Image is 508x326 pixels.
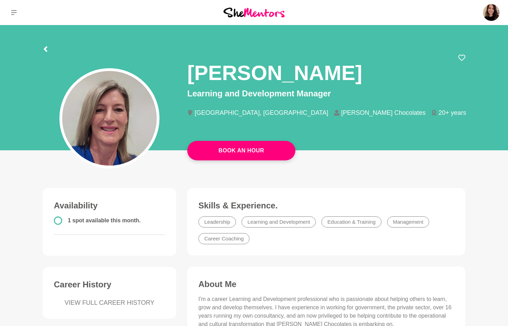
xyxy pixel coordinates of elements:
span: 1 spot available this month. [68,217,141,223]
h3: Skills & Experience. [198,200,454,211]
li: [GEOGRAPHIC_DATA], [GEOGRAPHIC_DATA] [187,110,334,116]
a: Book An Hour [187,141,295,160]
a: VIEW FULL CAREER HISTORY [54,298,165,308]
img: She Mentors Logo [223,8,285,17]
p: Learning and Development Manager [187,87,465,100]
h3: Availability [54,200,165,211]
h3: Career History [54,279,165,290]
h1: [PERSON_NAME] [187,60,362,86]
h3: About Me [198,279,454,289]
li: [PERSON_NAME] Chocolates [334,110,431,116]
li: 20+ years [431,110,472,116]
img: Ali Adey [483,4,500,21]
